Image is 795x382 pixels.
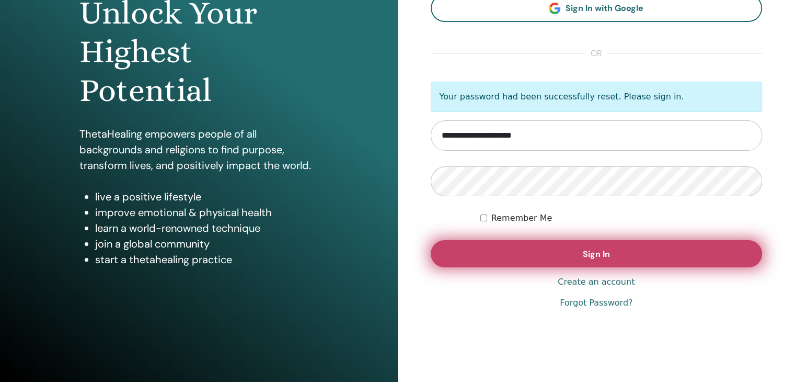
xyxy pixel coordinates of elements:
li: learn a world-renowned technique [95,220,318,236]
li: live a positive lifestyle [95,189,318,205]
button: Sign In [431,240,763,267]
li: start a thetahealing practice [95,252,318,267]
span: Sign In with Google [566,3,643,14]
li: join a global community [95,236,318,252]
label: Remember Me [491,212,552,224]
span: or [585,47,607,60]
li: improve emotional & physical health [95,205,318,220]
div: Keep me authenticated indefinitely or until I manually logout [480,212,762,224]
a: Create an account [558,276,635,288]
p: ThetaHealing empowers people of all backgrounds and religions to find purpose, transform lives, a... [79,126,318,173]
a: Forgot Password? [560,297,632,309]
span: Sign In [583,249,610,260]
p: Your password had been successfully reset. Please sign in. [431,82,763,112]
